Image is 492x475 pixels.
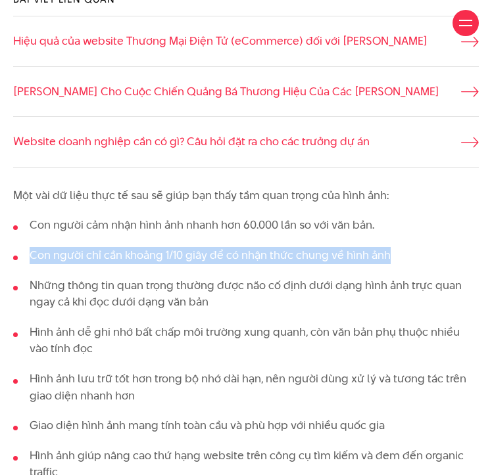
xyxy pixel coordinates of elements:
[13,83,479,101] a: [PERSON_NAME] Cho Cuộc Chiến Quảng Bá Thương Hiệu Của Các [PERSON_NAME]
[13,217,479,234] li: Con người cảm nhận hình ảnh nhanh hơn 60.000 lần so với văn bản.
[13,417,479,434] li: Giao diện hình ảnh mang tính toàn cầu và phù hợp với nhiều quốc gia
[13,371,479,404] li: Hình ảnh lưu trữ tốt hơn trong bộ nhớ dài hạn, nên người dùng xử lý và tương tác trên giao diện n...
[13,247,479,264] li: Con người chỉ cần khoảng 1/10 giây để có nhận thức chung về hình ảnh
[13,324,479,357] li: Hình ảnh dễ ghi nhớ bất chấp môi trường xung quanh, còn văn bản phụ thuộc nhiều vào tính đọc
[13,187,479,204] p: Một vài dữ liệu thực tế sau sẽ giúp bạn thấy tầm quan trọng của hình ảnh:
[13,277,479,311] li: Những thông tin quan trọng thường được não cố định dưới dạng hình ảnh trực quan ngay cả khi đọc d...
[13,133,479,150] a: Website doanh nghiệp cần có gì? Câu hỏi đặt ra cho các trưởng dự án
